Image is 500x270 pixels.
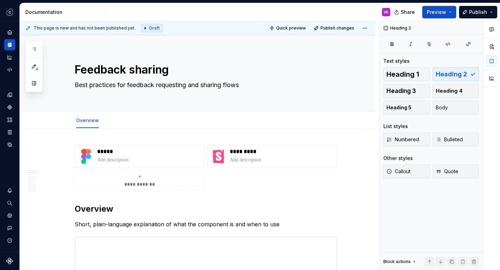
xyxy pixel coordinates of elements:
span: 4 [34,66,40,72]
button: Heading 3 [383,84,430,98]
button: Notifications [4,185,15,196]
button: Quote [433,164,479,178]
div: Text styles [383,58,410,65]
span: Quick preview [276,25,306,31]
span: Heading 5 [386,104,411,111]
svg: Supernova Logo [6,258,13,264]
span: Preview [427,9,446,16]
button: Body [433,101,479,115]
button: Publish changes [312,23,357,33]
span: Callout [386,168,410,175]
span: Bulleted [436,136,463,143]
a: Home [4,27,15,38]
span: Heading 3 [386,87,416,94]
button: Search ⌘K [4,197,15,209]
img: 35377f25-c4b9-4728-9181-78ec15569014.svg [78,148,94,165]
textarea: Feedback sharing [73,61,336,78]
p: Short, plain-language explanation of what the component is and when to use [75,220,337,228]
div: VK [384,9,389,15]
h2: Overview [75,203,337,214]
a: Settings [4,210,15,221]
a: Code automation [4,64,15,75]
div: Block actions [383,257,417,267]
span: Share [401,9,415,16]
button: Numbered [383,133,430,146]
button: Share [391,6,419,18]
img: f5634f2a-3c0d-4c0b-9dc3-3862a3e014c7.png [6,8,14,16]
button: Quick preview [267,23,309,33]
div: List styles [383,123,408,130]
a: Components [4,102,15,113]
span: Publish changes [320,25,354,31]
span: Publish [469,9,487,16]
textarea: Best practices for feedback requesting and sharing flows [73,79,336,91]
span: This page is new and has not been published yet. [34,25,135,31]
div: Overview [73,113,102,127]
button: Heading 4 [433,84,479,98]
button: Heading 5 [383,101,430,115]
a: Design tokens [4,89,15,100]
a: Data sources [4,139,15,150]
a: Storybook stories [4,127,15,138]
button: Callout [383,164,430,178]
a: Assets [4,114,15,125]
span: Draft [149,25,160,31]
button: Bulleted [433,133,479,146]
div: Block actions [383,259,411,264]
div: Other styles [383,155,413,162]
button: Preview [422,6,456,18]
button: Heading 1 [383,67,430,81]
span: Quote [436,168,458,175]
span: Body [436,104,448,111]
a: Overview [76,117,99,123]
a: Documentation [4,39,15,50]
button: Contact support [4,222,15,234]
button: Publish [459,6,497,18]
span: Numbered [386,136,419,143]
a: Analytics [4,52,15,63]
div: Documentation [25,9,103,16]
span: Heading 4 [436,87,462,94]
span: Heading 1 [386,71,419,78]
img: de0f0c00-f94d-4e92-8c29-67dc417fe154.svg [210,148,227,165]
